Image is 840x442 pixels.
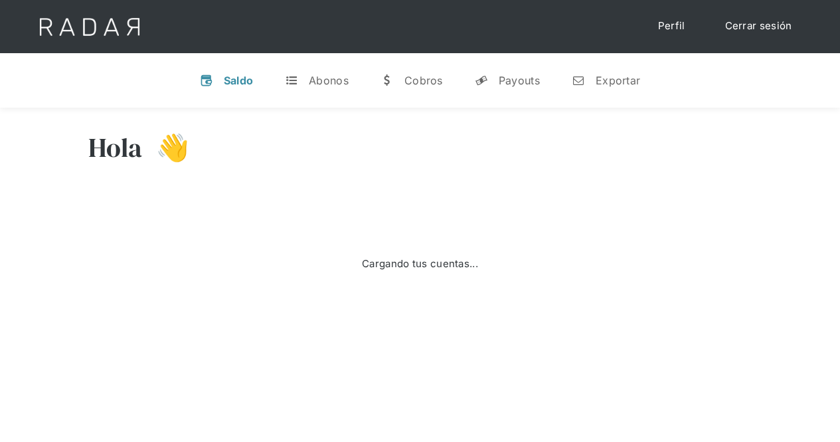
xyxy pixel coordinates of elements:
[285,74,298,87] div: t
[572,74,585,87] div: n
[143,131,189,164] h3: 👋
[200,74,213,87] div: v
[404,74,443,87] div: Cobros
[88,131,143,164] h3: Hola
[380,74,394,87] div: w
[224,74,254,87] div: Saldo
[309,74,349,87] div: Abonos
[596,74,640,87] div: Exportar
[475,74,488,87] div: y
[712,13,805,39] a: Cerrar sesión
[645,13,699,39] a: Perfil
[499,74,540,87] div: Payouts
[362,257,478,272] div: Cargando tus cuentas...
